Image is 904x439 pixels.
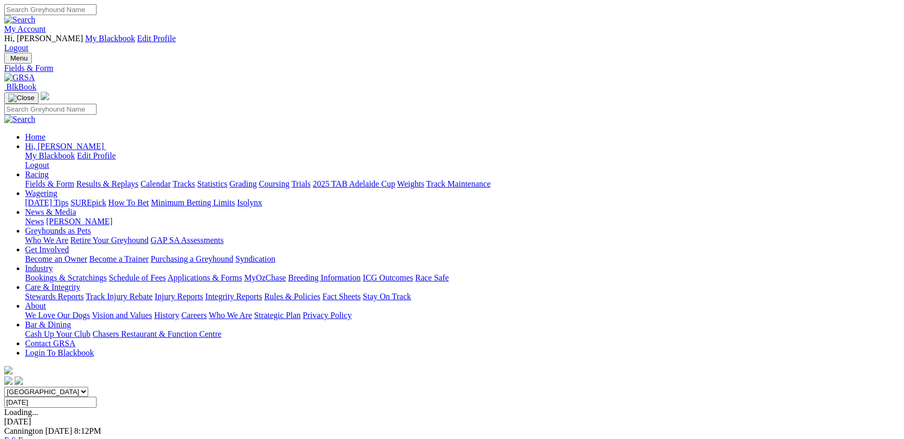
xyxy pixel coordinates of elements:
div: Get Involved [25,254,900,264]
div: My Account [4,34,900,53]
div: Bar & Dining [25,330,900,339]
a: Stewards Reports [25,292,84,301]
a: Home [25,132,45,141]
div: Hi, [PERSON_NAME] [25,151,900,170]
img: logo-grsa-white.png [4,366,13,374]
div: [DATE] [4,417,900,426]
img: twitter.svg [15,376,23,385]
div: Racing [25,179,900,189]
a: About [25,301,46,310]
a: Grading [230,179,257,188]
img: GRSA [4,73,35,82]
a: Fields & Form [25,179,74,188]
a: Fields & Form [4,64,900,73]
a: Privacy Policy [303,311,352,320]
a: Statistics [197,179,228,188]
a: Edit Profile [77,151,116,160]
a: Track Maintenance [426,179,491,188]
button: Toggle navigation [4,92,39,104]
a: News & Media [25,208,76,216]
a: We Love Our Dogs [25,311,90,320]
a: My Account [4,25,46,33]
a: Applications & Forms [168,273,242,282]
a: Breeding Information [288,273,361,282]
a: Bookings & Scratchings [25,273,106,282]
a: How To Bet [109,198,149,207]
a: Retire Your Greyhound [70,236,149,245]
a: Care & Integrity [25,283,80,291]
img: Search [4,15,35,25]
a: Login To Blackbook [25,348,94,357]
a: Weights [397,179,424,188]
a: My Blackbook [25,151,75,160]
img: Close [8,94,34,102]
a: Cash Up Your Club [25,330,90,338]
a: Chasers Restaurant & Function Centre [92,330,221,338]
a: Greyhounds as Pets [25,226,91,235]
a: Who We Are [25,236,68,245]
a: Bar & Dining [25,320,71,329]
img: Search [4,115,35,124]
a: Rules & Policies [264,292,320,301]
a: Isolynx [237,198,262,207]
span: Hi, [PERSON_NAME] [25,142,104,151]
a: Tracks [173,179,195,188]
a: 2025 TAB Adelaide Cup [313,179,395,188]
span: 8:12PM [74,426,101,435]
a: Become an Owner [25,254,87,263]
a: BlkBook [4,82,37,91]
a: MyOzChase [244,273,286,282]
a: GAP SA Assessments [151,236,224,245]
a: Stay On Track [363,292,411,301]
a: Results & Replays [76,179,138,188]
a: Race Safe [415,273,448,282]
span: Hi, [PERSON_NAME] [4,34,83,43]
span: [DATE] [45,426,73,435]
a: Racing [25,170,49,179]
a: SUREpick [70,198,106,207]
input: Select date [4,397,97,408]
a: Strategic Plan [254,311,301,320]
button: Toggle navigation [4,53,32,64]
a: ICG Outcomes [363,273,413,282]
a: [DATE] Tips [25,198,68,207]
a: Industry [25,264,53,273]
a: Vision and Values [92,311,152,320]
a: Integrity Reports [205,292,262,301]
a: Who We Are [209,311,252,320]
img: logo-grsa-white.png [41,92,49,100]
input: Search [4,4,97,15]
span: Loading... [4,408,38,417]
input: Search [4,104,97,115]
a: Get Involved [25,245,69,254]
a: Syndication [235,254,275,263]
a: Contact GRSA [25,339,75,348]
a: Coursing [259,179,290,188]
a: Logout [25,161,49,169]
span: Menu [10,54,28,62]
a: Become a Trainer [89,254,149,263]
a: My Blackbook [85,34,135,43]
div: News & Media [25,217,900,226]
div: Industry [25,273,900,283]
a: Schedule of Fees [109,273,165,282]
a: Edit Profile [137,34,176,43]
a: Trials [291,179,311,188]
span: BlkBook [6,82,37,91]
a: Fact Sheets [323,292,361,301]
a: Logout [4,43,28,52]
a: History [154,311,179,320]
a: Injury Reports [154,292,203,301]
span: Cannington [4,426,43,435]
div: Greyhounds as Pets [25,236,900,245]
div: Care & Integrity [25,292,900,301]
div: Wagering [25,198,900,208]
img: facebook.svg [4,376,13,385]
a: Minimum Betting Limits [151,198,235,207]
a: News [25,217,44,226]
a: [PERSON_NAME] [46,217,112,226]
a: Calendar [140,179,171,188]
a: Track Injury Rebate [86,292,152,301]
a: Purchasing a Greyhound [151,254,233,263]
